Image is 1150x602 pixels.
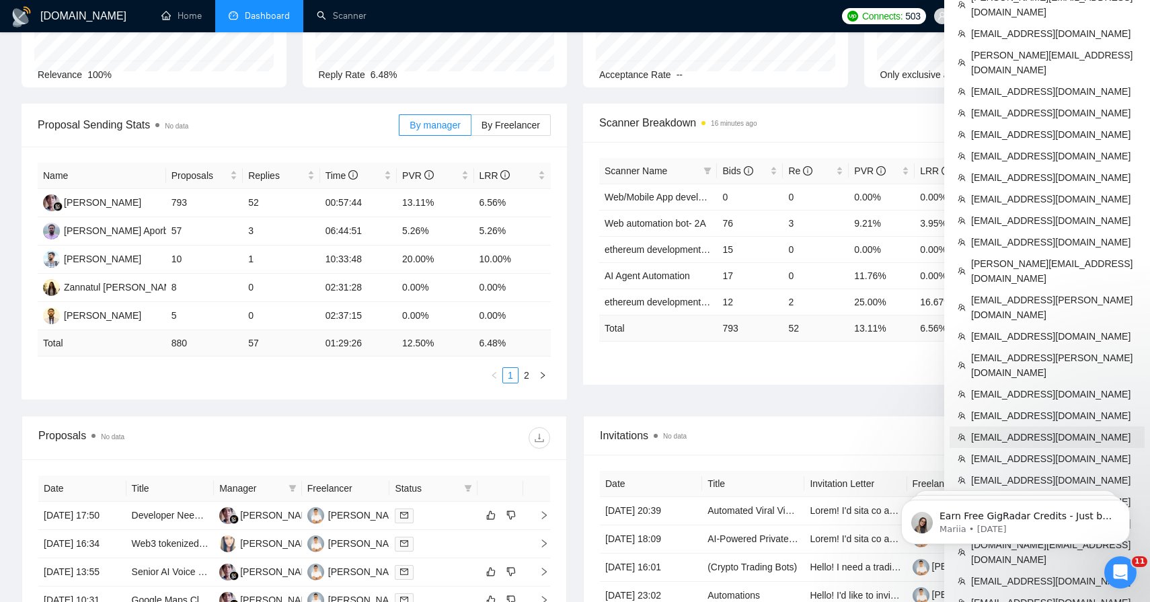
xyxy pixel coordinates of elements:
[529,539,549,548] span: right
[913,589,1039,600] a: [PERSON_NAME] Shuvo
[126,476,215,502] th: Title
[500,170,510,180] span: info-circle
[847,11,858,22] img: upwork-logo.png
[1132,556,1147,567] span: 11
[229,571,239,580] img: gigradar-bm.png
[971,26,1137,41] span: [EMAIL_ADDRESS][DOMAIN_NAME]
[600,497,702,525] td: [DATE] 20:39
[783,262,849,289] td: 0
[600,525,702,554] td: [DATE] 18:09
[702,497,804,525] td: Automated Viral Video Monetization Workflow Developer
[717,262,783,289] td: 17
[486,510,496,521] span: like
[219,509,317,520] a: NK[PERSON_NAME]
[240,536,317,551] div: [PERSON_NAME]
[600,427,1112,444] span: Invitations
[38,69,82,80] span: Relevance
[474,330,551,356] td: 6.48 %
[317,10,367,22] a: searchScanner
[483,564,499,580] button: like
[64,308,141,323] div: [PERSON_NAME]
[240,564,317,579] div: [PERSON_NAME]
[971,235,1137,250] span: [EMAIL_ADDRESS][DOMAIN_NAME]
[915,210,981,236] td: 3.95%
[702,525,804,554] td: AI-Powered Private Vault Development
[240,508,317,523] div: [PERSON_NAME]
[126,530,215,558] td: Web3 tokenized vault development
[876,166,886,176] span: info-circle
[219,564,236,580] img: NK
[849,315,915,341] td: 13.11 %
[171,168,227,183] span: Proposals
[502,367,519,383] li: 1
[286,478,299,498] span: filter
[605,244,712,255] a: ethereum development- A
[243,163,319,189] th: Replies
[783,315,849,341] td: 52
[717,289,783,315] td: 12
[529,427,550,449] button: download
[971,48,1137,77] span: [PERSON_NAME][EMAIL_ADDRESS][DOMAIN_NAME]
[320,217,397,246] td: 06:44:51
[803,166,812,176] span: info-circle
[1104,556,1137,589] iframe: Intercom live chat
[38,330,166,356] td: Total
[424,170,434,180] span: info-circle
[958,455,966,463] span: team
[219,566,317,576] a: NK[PERSON_NAME]
[371,69,397,80] span: 6.48%
[43,194,60,211] img: NK
[711,120,757,127] time: 16 minutes ago
[402,170,434,181] span: PVR
[320,330,397,356] td: 01:29:26
[599,315,717,341] td: Total
[289,484,297,492] span: filter
[905,9,920,24] span: 503
[913,559,929,576] img: c1rwhkKER3WrC8n9EnvlO42wZPZaDw7HasxGphdd4mjx4vHeTPpGOPNexkQDBeyM6-
[958,109,966,117] span: team
[11,6,32,28] img: logo
[707,533,870,544] a: AI-Powered Private Vault Development
[482,120,540,130] span: By Freelancer
[958,332,966,340] span: team
[474,274,551,302] td: 0.00%
[101,433,124,441] span: No data
[605,218,706,229] a: Web automation bot- 2A
[862,9,903,24] span: Connects:
[958,217,966,225] span: team
[486,566,496,577] span: like
[854,165,886,176] span: PVR
[307,535,324,552] img: MS
[165,122,188,130] span: No data
[971,387,1137,402] span: [EMAIL_ADDRESS][DOMAIN_NAME]
[880,69,1016,80] span: Only exclusive agency members
[243,217,319,246] td: 3
[599,69,671,80] span: Acceptance Rate
[395,481,459,496] span: Status
[132,510,406,521] a: Developer Needed for SaaS Agent Deployment (Mac & Windows)
[519,368,534,383] a: 2
[915,315,981,341] td: 6.56 %
[783,210,849,236] td: 3
[913,561,1039,572] a: [PERSON_NAME] Shuvo
[503,368,518,383] a: 1
[677,69,683,80] span: --
[920,165,951,176] span: LRR
[243,330,319,356] td: 57
[64,280,181,295] div: Zannatul [PERSON_NAME]
[783,184,849,210] td: 0
[64,195,141,210] div: [PERSON_NAME]
[788,165,812,176] span: Re
[43,279,60,296] img: ZF
[474,189,551,217] td: 6.56%
[958,195,966,203] span: team
[722,165,753,176] span: Bids
[937,11,947,21] span: user
[958,238,966,246] span: team
[328,536,435,551] div: [PERSON_NAME] Shuvo
[328,564,435,579] div: [PERSON_NAME] Shuvo
[849,236,915,262] td: 0.00%
[717,315,783,341] td: 793
[166,163,243,189] th: Proposals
